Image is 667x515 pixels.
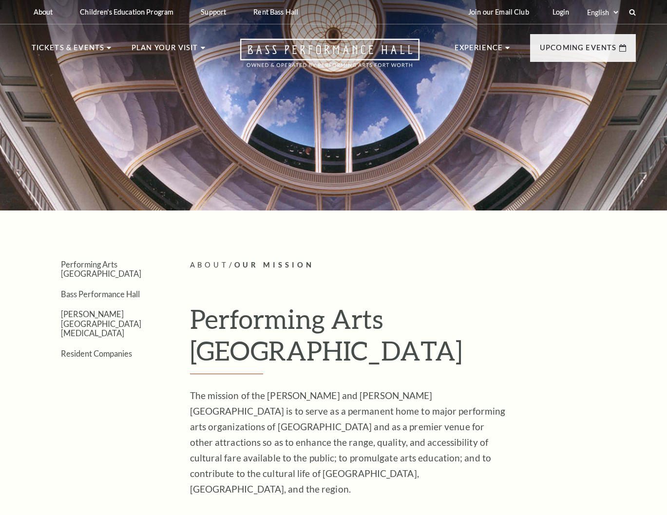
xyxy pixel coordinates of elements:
p: Rent Bass Hall [253,8,298,16]
select: Select: [585,8,620,17]
p: About [34,8,53,16]
p: Plan Your Visit [132,42,198,59]
p: Tickets & Events [32,42,105,59]
a: Performing Arts [GEOGRAPHIC_DATA] [61,260,141,278]
a: [PERSON_NAME][GEOGRAPHIC_DATA][MEDICAL_DATA] [61,309,141,338]
p: The mission of the [PERSON_NAME] and [PERSON_NAME][GEOGRAPHIC_DATA] is to serve as a permanent ho... [190,388,507,497]
p: Experience [455,42,503,59]
a: Resident Companies [61,349,132,358]
p: Upcoming Events [540,42,617,59]
p: Support [201,8,226,16]
span: About [190,261,229,269]
a: Bass Performance Hall [61,289,140,299]
p: / [190,259,636,271]
h1: Performing Arts [GEOGRAPHIC_DATA] [190,303,636,375]
p: Children's Education Program [80,8,173,16]
span: Our Mission [234,261,315,269]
